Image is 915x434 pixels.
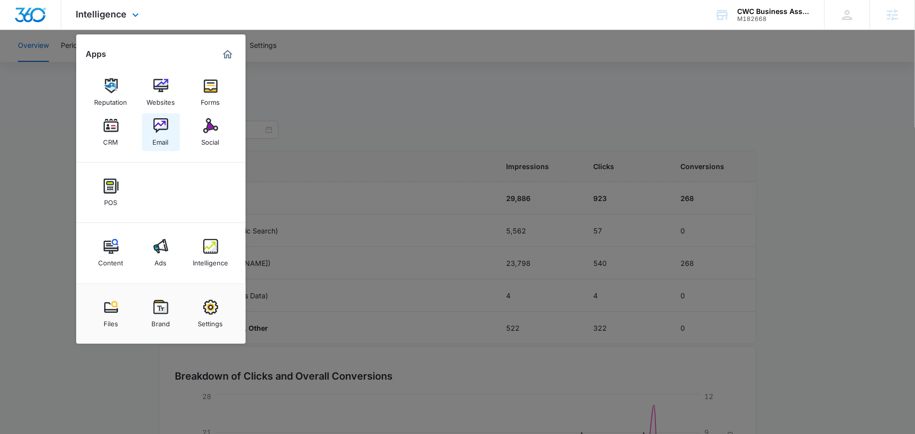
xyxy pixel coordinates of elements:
[76,9,127,19] span: Intelligence
[202,133,220,146] div: Social
[92,174,130,212] a: POS
[192,295,230,333] a: Settings
[192,73,230,111] a: Forms
[104,133,119,146] div: CRM
[155,254,167,267] div: Ads
[92,73,130,111] a: Reputation
[142,295,180,333] a: Brand
[193,254,228,267] div: Intelligence
[153,133,169,146] div: Email
[192,234,230,272] a: Intelligence
[142,113,180,151] a: Email
[201,93,220,106] div: Forms
[92,295,130,333] a: Files
[142,73,180,111] a: Websites
[92,113,130,151] a: CRM
[99,254,124,267] div: Content
[192,113,230,151] a: Social
[151,315,170,328] div: Brand
[220,46,236,62] a: Marketing 360® Dashboard
[737,7,810,15] div: account name
[105,194,118,207] div: POS
[95,93,128,106] div: Reputation
[737,15,810,22] div: account id
[146,93,175,106] div: Websites
[104,315,118,328] div: Files
[92,234,130,272] a: Content
[198,315,223,328] div: Settings
[86,49,107,59] h2: Apps
[142,234,180,272] a: Ads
